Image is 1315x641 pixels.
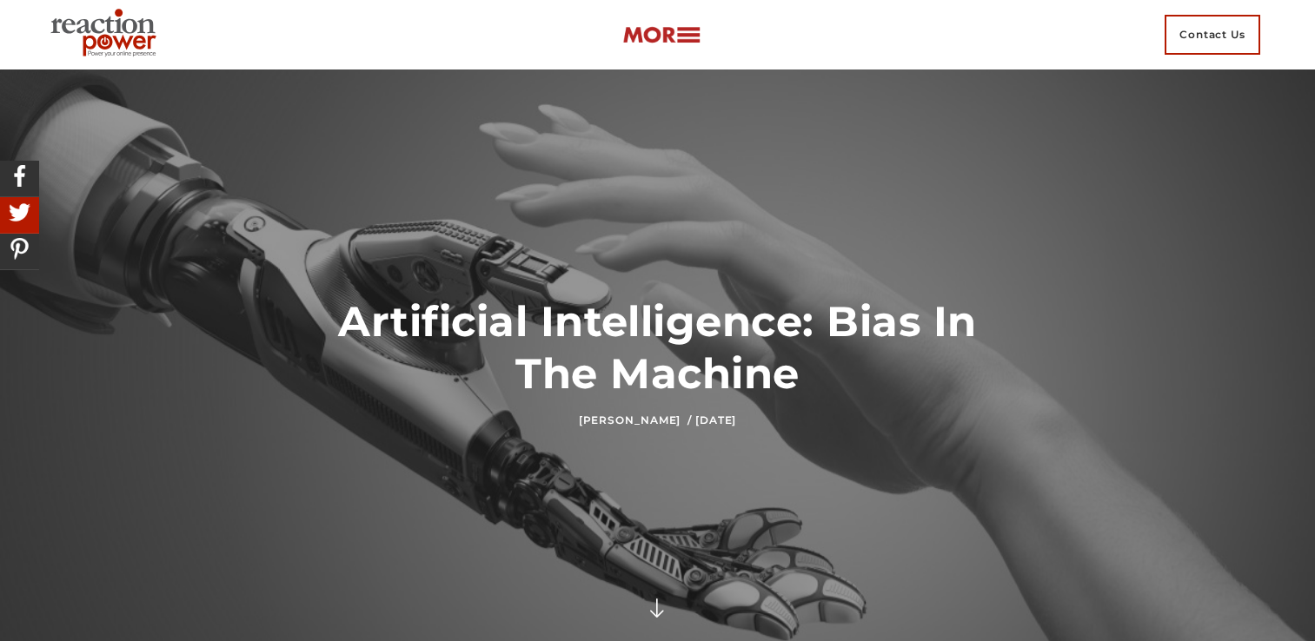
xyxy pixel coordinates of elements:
h1: Artificial Intelligence: Bias In The Machine [294,295,1021,400]
img: more-btn.png [622,25,701,45]
time: [DATE] [695,413,736,426]
img: Share On Facebook [4,161,35,191]
img: Share On Twitter [4,197,35,228]
a: [PERSON_NAME] / [579,413,692,426]
img: Executive Branding | Personal Branding Agency [43,3,169,66]
span: Contact Us [1165,15,1260,55]
img: Share On Pinterest [4,234,35,264]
